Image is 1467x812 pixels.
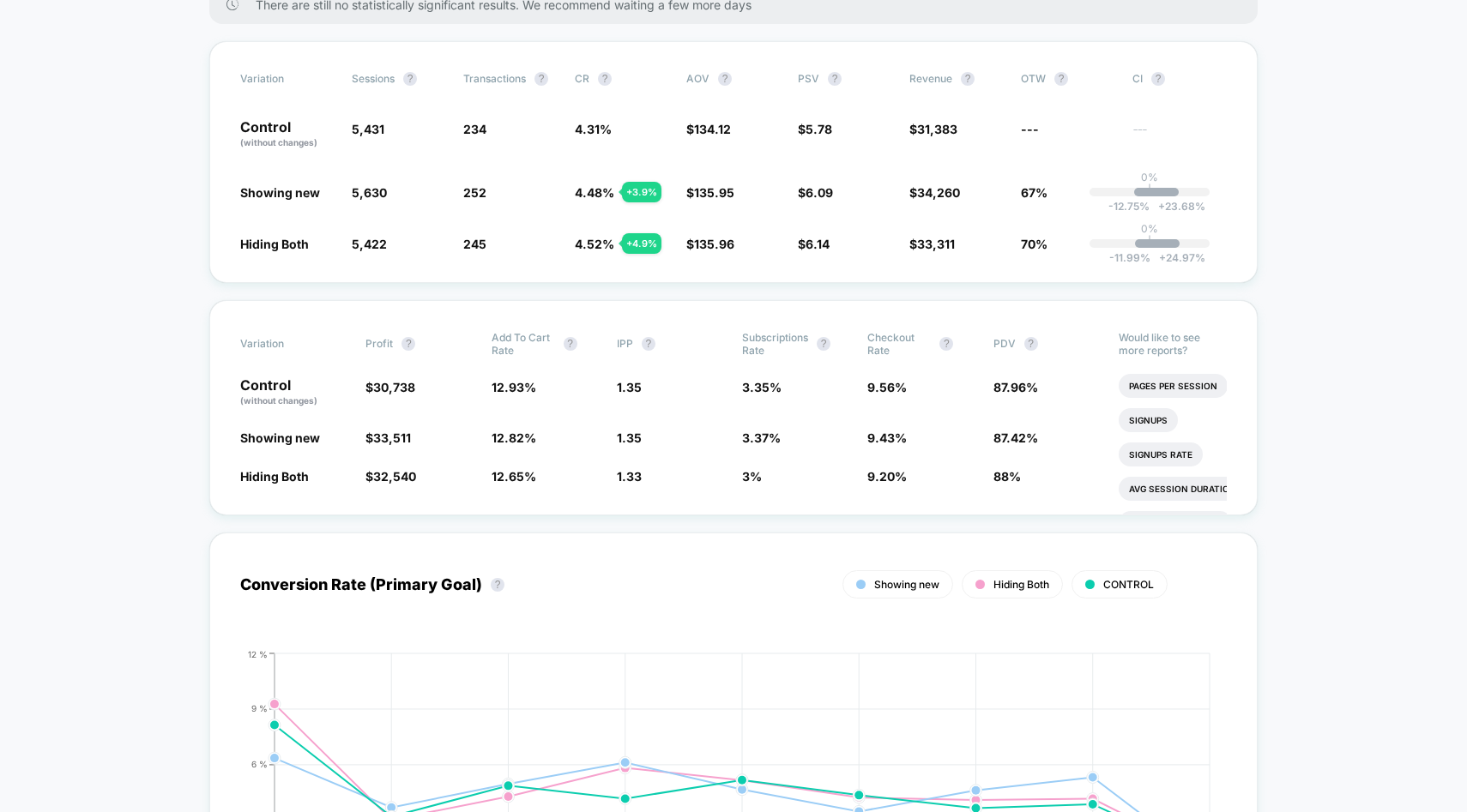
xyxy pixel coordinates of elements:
span: PSV [798,72,819,85]
span: 3 % [742,469,762,484]
span: 70% [1021,237,1047,251]
span: 1.35 [617,430,642,445]
p: | [1148,235,1151,248]
li: Profit Per Session [1119,511,1232,535]
button: ? [828,72,842,86]
span: 5,630 [352,185,387,200]
span: 9.56 % [867,380,907,394]
span: 5,422 [352,237,387,251]
span: --- [1132,124,1227,149]
button: ? [401,337,415,351]
p: | [1148,183,1151,196]
button: ? [534,72,548,86]
p: Control [240,378,348,407]
span: 88 % [993,469,1021,484]
span: 23.68 % [1150,200,1205,213]
span: $ [909,122,957,136]
span: $ [365,380,415,394]
span: Showing new [874,578,939,591]
span: Transactions [463,72,526,85]
span: --- [1021,122,1039,136]
span: 6.14 [806,237,830,251]
span: $ [909,185,960,200]
span: Hiding Both [993,578,1049,591]
tspan: 6 % [251,759,268,769]
span: Subscriptions Rate [742,331,808,357]
span: IPP [617,337,633,350]
span: Variation [240,72,335,86]
span: 87.42 % [993,430,1038,445]
span: 12.93 % [492,380,536,394]
span: 252 [463,185,486,200]
div: + 3.9 % [622,182,661,202]
button: ? [1024,337,1038,351]
span: $ [686,122,731,136]
span: 134.12 [694,122,731,136]
span: -11.99 % [1109,251,1150,264]
span: $ [909,237,955,251]
div: + 4.9 % [622,233,661,254]
p: Would like to see more reports? [1119,331,1227,357]
button: ? [1151,72,1165,86]
button: ? [1054,72,1068,86]
span: 1.33 [617,469,642,484]
li: Pages Per Session [1119,374,1228,398]
span: Showing new [240,185,320,200]
span: 4.48 % [575,185,614,200]
button: ? [817,337,830,351]
li: Signups Rate [1119,442,1203,466]
span: 12.82 % [492,430,536,445]
span: CI [1132,72,1227,86]
span: Add To Cart Rate [492,331,555,357]
button: ? [642,337,655,351]
span: Revenue [909,72,952,85]
span: + [1158,200,1165,213]
button: ? [598,72,612,86]
span: 33,511 [373,430,411,445]
span: CR [575,72,589,85]
span: 9.20 % [867,469,907,484]
span: $ [686,185,734,200]
span: Hiding Both [240,469,309,484]
span: 5,431 [352,122,384,136]
span: PDV [993,337,1016,350]
span: 245 [463,237,486,251]
p: 0% [1141,222,1158,235]
li: Avg Session Duration [1119,477,1247,501]
li: Signups [1119,408,1178,432]
span: AOV [686,72,709,85]
span: 5.78 [806,122,832,136]
span: CONTROL [1103,578,1154,591]
span: 67% [1021,185,1047,200]
span: $ [798,185,833,200]
button: ? [564,337,577,351]
span: $ [365,469,416,484]
span: 4.52 % [575,237,614,251]
span: 30,738 [373,380,415,394]
tspan: 9 % [251,703,268,713]
p: 0% [1141,171,1158,183]
span: + [1159,251,1166,264]
span: 34,260 [917,185,960,200]
button: ? [961,72,975,86]
button: ? [403,72,417,86]
span: OTW [1021,72,1115,86]
span: 234 [463,122,486,136]
span: $ [798,237,830,251]
span: $ [686,237,734,251]
tspan: 12 % [248,648,268,659]
span: Profit [365,337,393,350]
span: 3.35 % [742,380,782,394]
span: $ [798,122,832,136]
button: ? [718,72,732,86]
span: 33,311 [917,237,955,251]
span: 32,540 [373,469,416,484]
span: 12.65 % [492,469,536,484]
span: 31,383 [917,122,957,136]
span: $ [365,430,411,445]
span: Sessions [352,72,395,85]
span: 24.97 % [1150,251,1205,264]
button: ? [491,578,504,592]
span: Showing new [240,430,320,445]
span: 87.96 % [993,380,1038,394]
